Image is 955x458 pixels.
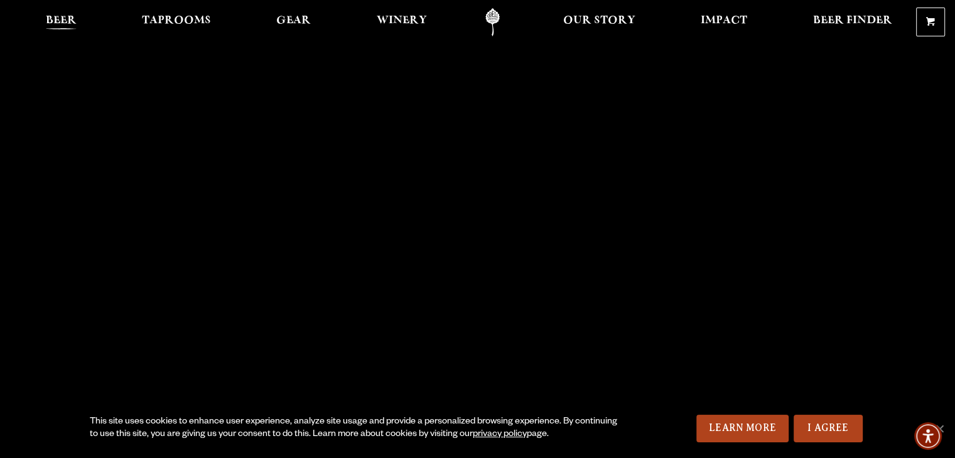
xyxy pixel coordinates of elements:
span: Impact [701,16,747,26]
a: Winery [369,8,435,36]
a: Our Story [555,8,644,36]
span: Taprooms [142,16,211,26]
div: Accessibility Menu [914,422,942,450]
a: I Agree [794,415,863,442]
a: Impact [693,8,755,36]
span: Winery [377,16,427,26]
a: Learn More [696,415,789,442]
span: Beer Finder [812,16,892,26]
a: privacy policy [473,430,527,440]
span: Our Story [563,16,635,26]
a: Taprooms [134,8,219,36]
a: Beer Finder [804,8,900,36]
a: Odell Home [469,8,516,36]
a: Gear [268,8,319,36]
a: Beer [38,8,85,36]
span: Beer [46,16,77,26]
span: Gear [276,16,311,26]
div: This site uses cookies to enhance user experience, analyze site usage and provide a personalized ... [90,416,625,441]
